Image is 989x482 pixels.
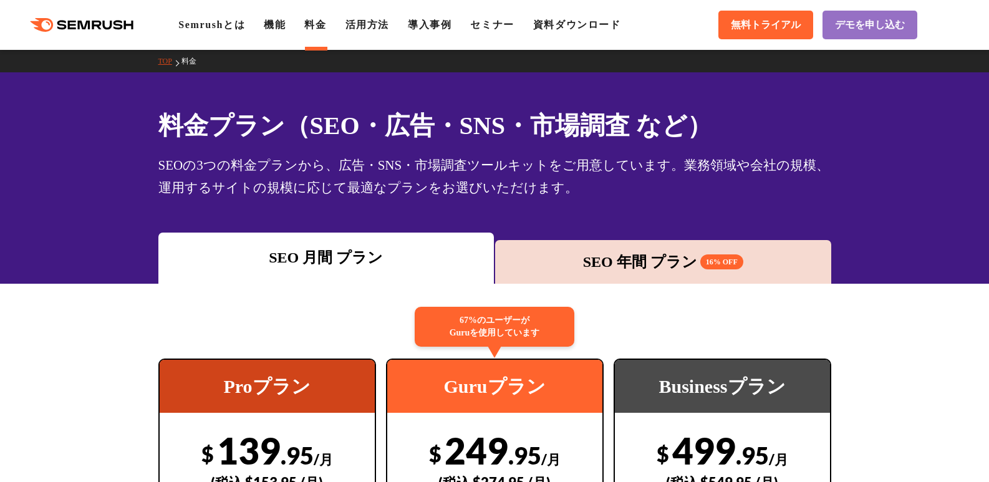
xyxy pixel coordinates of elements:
a: デモを申し込む [823,11,917,39]
div: Guruプラン [387,360,602,413]
span: $ [201,441,214,466]
span: .95 [736,441,769,470]
div: SEO 年間 プラン [501,251,825,273]
span: 無料トライアル [731,19,801,32]
span: /月 [769,451,788,468]
div: Businessプラン [615,360,830,413]
a: 機能 [264,19,286,30]
span: .95 [508,441,541,470]
span: $ [657,441,669,466]
div: 67%のユーザーが Guruを使用しています [415,307,574,347]
span: デモを申し込む [835,19,905,32]
span: $ [429,441,441,466]
span: /月 [541,451,561,468]
a: Semrushとは [178,19,245,30]
a: セミナー [470,19,514,30]
span: .95 [281,441,314,470]
a: 導入事例 [408,19,451,30]
div: Proプラン [160,360,375,413]
a: 活用方法 [345,19,389,30]
a: 料金 [304,19,326,30]
div: SEOの3つの料金プランから、広告・SNS・市場調査ツールキットをご用意しています。業務領域や会社の規模、運用するサイトの規模に応じて最適なプランをお選びいただけます。 [158,154,831,199]
a: 資料ダウンロード [533,19,621,30]
span: /月 [314,451,333,468]
a: 無料トライアル [718,11,813,39]
a: TOP [158,57,181,65]
a: 料金 [181,57,206,65]
span: 16% OFF [700,254,743,269]
div: SEO 月間 プラン [165,246,488,269]
h1: 料金プラン（SEO・広告・SNS・市場調査 など） [158,107,831,144]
